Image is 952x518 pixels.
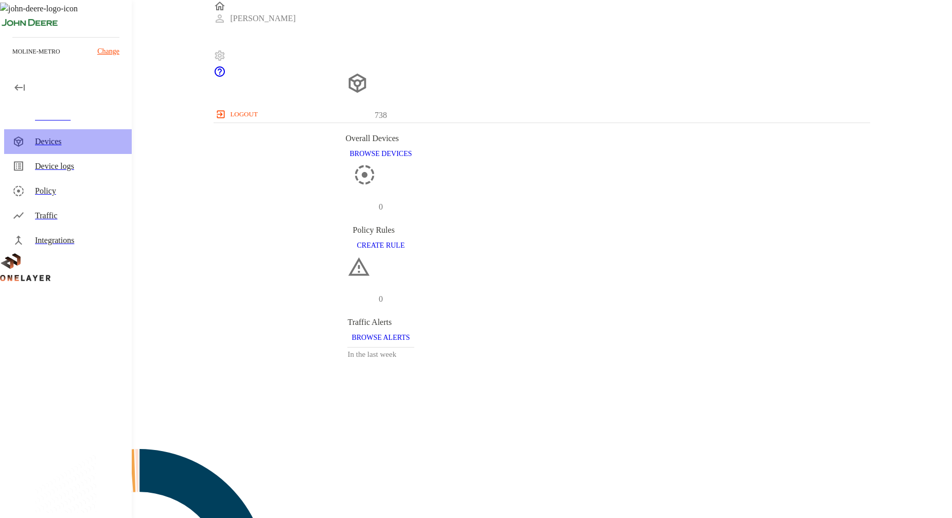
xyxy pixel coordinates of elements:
button: BROWSE ALERTS [347,329,414,348]
div: Traffic Alerts [347,316,414,329]
a: BROWSE DEVICES [346,149,416,158]
p: [PERSON_NAME] [230,12,295,25]
div: Overall Devices [346,132,416,145]
button: logout [214,106,261,123]
button: CREATE RULE [353,236,409,255]
button: BROWSE DEVICES [346,145,416,164]
p: 0 [379,201,383,213]
a: BROWSE ALERTS [347,333,414,341]
a: onelayer-support [214,71,226,79]
h3: In the last week [347,348,414,361]
span: Support Portal [214,71,226,79]
p: 0 [379,293,383,305]
div: Policy Rules [353,224,409,236]
a: logout [214,106,870,123]
a: CREATE RULE [353,240,409,249]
